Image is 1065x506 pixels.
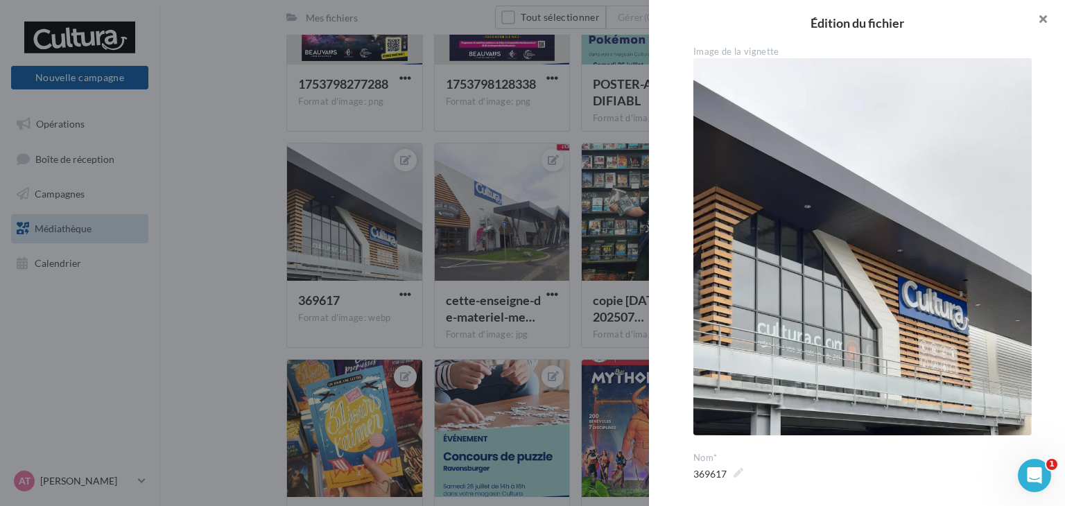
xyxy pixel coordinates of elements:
[1018,459,1051,492] iframe: Intercom live chat
[693,58,1032,435] img: 369617
[1046,459,1057,470] span: 1
[693,464,743,484] span: 369617
[671,17,1043,29] h2: Édition du fichier
[693,46,1032,58] div: Image de la vignette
